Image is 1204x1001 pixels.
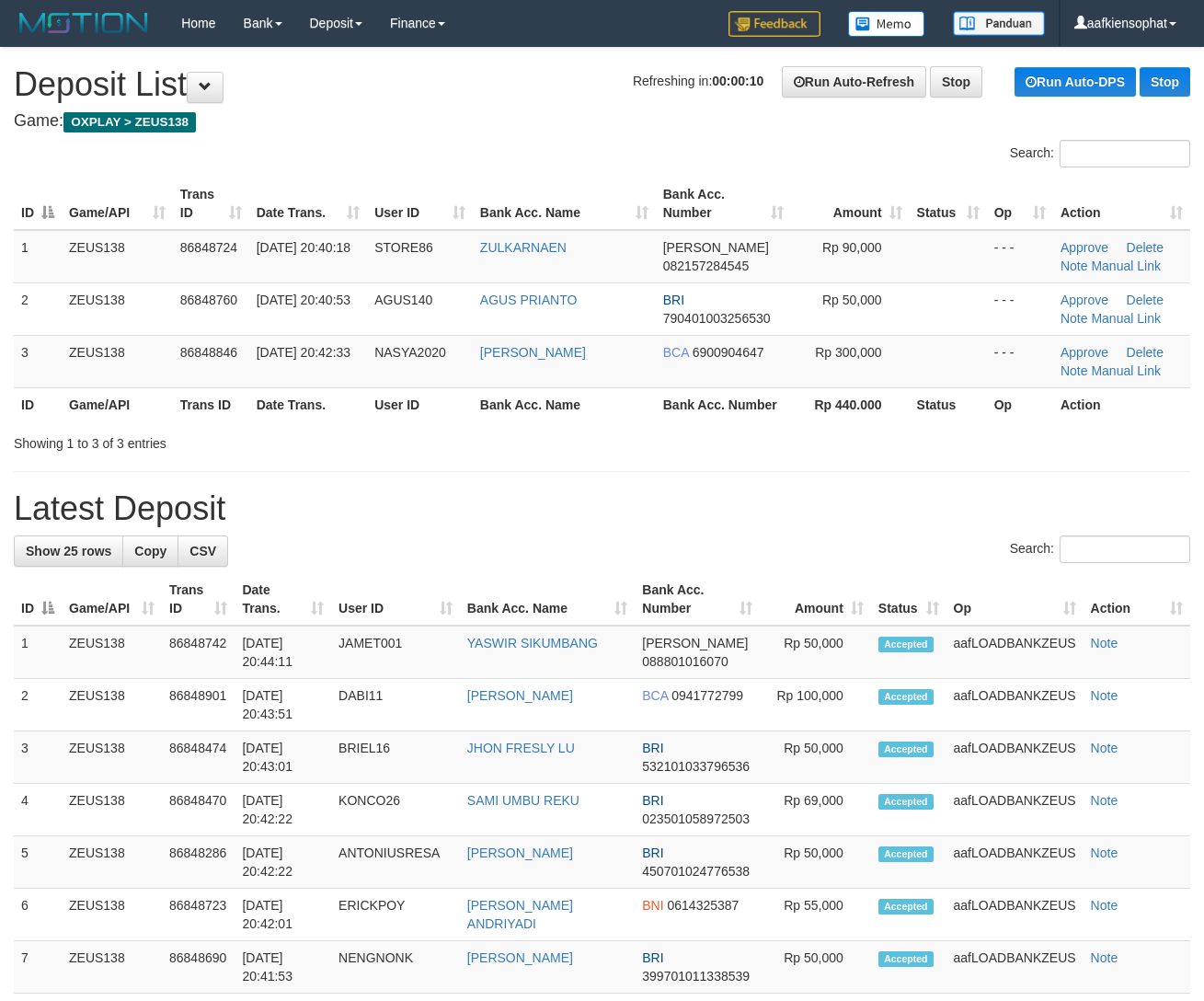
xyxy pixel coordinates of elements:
th: Amount: activate to sort column ascending [791,178,910,230]
td: 1 [14,230,62,283]
th: Bank Acc. Name: activate to sort column ascending [460,573,635,626]
a: Note [1061,363,1088,378]
span: Accepted [878,637,934,652]
td: 1 [14,626,62,679]
span: Accepted [878,794,934,810]
th: Date Trans.: activate to sort column ascending [249,178,368,230]
a: AGUS PRIANTO [480,293,578,307]
th: Trans ID: activate to sort column ascending [162,573,235,626]
th: Game/API [62,387,173,421]
input: Search: [1060,535,1190,563]
a: Note [1061,311,1088,326]
td: ZEUS138 [62,626,162,679]
td: Rp 55,000 [760,889,870,941]
span: Copy [134,544,166,558]
th: ID: activate to sort column descending [14,573,62,626]
th: Op: activate to sort column ascending [946,573,1084,626]
span: BCA [642,688,668,703]
span: Copy 399701011338539 to clipboard [642,969,750,984]
a: Note [1091,898,1118,913]
td: 86848742 [162,626,235,679]
td: - - - [987,230,1053,283]
a: Copy [122,535,178,567]
img: Button%20Memo.svg [848,11,925,37]
td: 2 [14,679,62,731]
th: ID: activate to sort column descending [14,178,62,230]
th: Game/API: activate to sort column ascending [62,573,162,626]
h4: Game: [14,112,1190,131]
td: aafLOADBANKZEUS [946,626,1084,679]
span: Copy 6900904647 to clipboard [693,345,764,360]
td: [DATE] 20:42:01 [235,889,331,941]
a: Delete [1127,240,1164,255]
td: DABI11 [331,679,460,731]
a: [PERSON_NAME] [467,950,573,965]
td: - - - [987,335,1053,387]
span: BRI [642,741,663,755]
td: 7 [14,941,62,994]
span: 86848724 [180,240,237,255]
label: Search: [1010,140,1190,167]
a: SAMI UMBU REKU [467,793,579,808]
td: JAMET001 [331,626,460,679]
a: Delete [1127,345,1164,360]
span: Copy 023501058972503 to clipboard [642,811,750,826]
span: Accepted [878,742,934,757]
th: Op [987,387,1053,421]
td: 3 [14,731,62,784]
span: Accepted [878,951,934,967]
a: Note [1091,741,1118,755]
strong: 00:00:10 [712,74,763,88]
span: Accepted [878,689,934,705]
span: BRI [663,293,684,307]
span: Accepted [878,899,934,915]
a: Note [1091,846,1118,860]
a: [PERSON_NAME] [480,345,586,360]
td: NENGNONK [331,941,460,994]
th: Action: activate to sort column ascending [1053,178,1190,230]
a: Note [1061,259,1088,273]
td: 3 [14,335,62,387]
span: BRI [642,846,663,860]
th: Status: activate to sort column ascending [871,573,946,626]
th: Status [910,387,987,421]
th: Action: activate to sort column ascending [1084,573,1190,626]
span: CSV [189,544,216,558]
a: Stop [1140,67,1190,97]
td: ANTONIUSRESA [331,836,460,889]
img: MOTION_logo.png [14,9,154,37]
th: Date Trans. [249,387,368,421]
td: ERICKPOY [331,889,460,941]
td: Rp 100,000 [760,679,870,731]
td: aafLOADBANKZEUS [946,784,1084,836]
td: [DATE] 20:42:22 [235,784,331,836]
a: Note [1091,688,1118,703]
td: ZEUS138 [62,731,162,784]
label: Search: [1010,535,1190,563]
td: ZEUS138 [62,282,173,335]
a: Approve [1061,293,1108,307]
span: Rp 50,000 [822,293,882,307]
td: - - - [987,282,1053,335]
td: aafLOADBANKZEUS [946,731,1084,784]
td: 5 [14,836,62,889]
span: [PERSON_NAME] [663,240,769,255]
a: ZULKARNAEN [480,240,567,255]
span: Rp 300,000 [815,345,881,360]
td: [DATE] 20:41:53 [235,941,331,994]
a: Show 25 rows [14,535,123,567]
span: [DATE] 20:40:18 [257,240,350,255]
th: Amount: activate to sort column ascending [760,573,870,626]
div: Showing 1 to 3 of 3 entries [14,427,487,453]
a: Note [1091,793,1118,808]
td: aafLOADBANKZEUS [946,889,1084,941]
th: User ID: activate to sort column ascending [331,573,460,626]
a: Note [1091,636,1118,650]
th: Bank Acc. Name [473,387,656,421]
span: BNI [642,898,663,913]
span: 86848846 [180,345,237,360]
h1: Latest Deposit [14,490,1190,527]
input: Search: [1060,140,1190,167]
td: 6 [14,889,62,941]
span: Accepted [878,846,934,862]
